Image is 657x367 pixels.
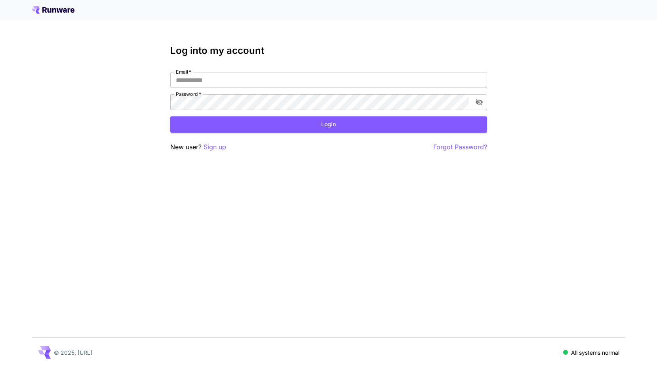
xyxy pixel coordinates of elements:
button: Forgot Password? [433,142,487,152]
button: Login [170,116,487,133]
button: Sign up [204,142,226,152]
label: Password [176,91,201,97]
p: All systems normal [571,348,619,357]
label: Email [176,68,191,75]
p: © 2025, [URL] [54,348,92,357]
button: toggle password visibility [472,95,486,109]
h3: Log into my account [170,45,487,56]
p: New user? [170,142,226,152]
